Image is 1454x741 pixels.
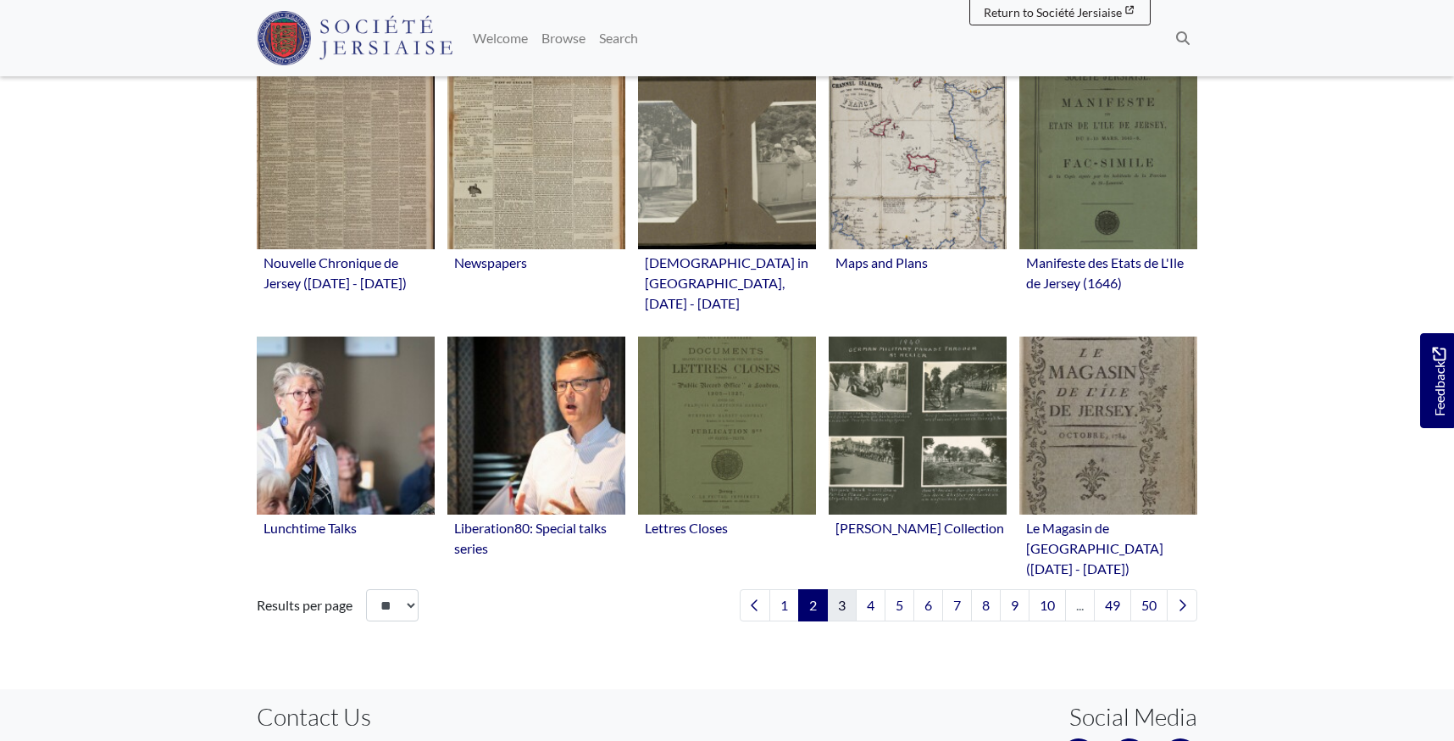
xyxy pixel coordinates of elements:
a: Browse [535,21,592,55]
a: Goto page 10 [1029,589,1066,621]
img: Lettres Closes [638,337,816,515]
a: [DEMOGRAPHIC_DATA] in [GEOGRAPHIC_DATA], [DATE] - [DATE] [645,254,808,311]
a: Liberation80: Special talks series [454,520,607,556]
img: Lunchtime Talks [257,337,435,515]
a: Newspapers [454,254,527,270]
label: Results per page [257,595,352,616]
a: Goto page 3 [827,589,857,621]
a: Next page [1167,589,1197,621]
img: Leonard Cutbush Collection [829,337,1007,515]
a: Manifeste des Etats de L'Ile de Jersey (1646) [1026,254,1184,291]
a: Goto page 1 [769,589,799,621]
a: Lunchtime Talks [264,520,357,536]
a: Search [592,21,645,55]
img: Newspapers [447,71,625,249]
img: Société Jersiaise [257,11,452,65]
a: Nouvelle Chronique de Jersey ([DATE] - [DATE]) [264,254,407,291]
img: Liberation80: Special talks series [447,337,625,515]
a: Goto page 9 [1000,589,1029,621]
nav: pagination [733,589,1197,621]
a: Le Magasin de [GEOGRAPHIC_DATA] ([DATE] - [DATE]) [1026,520,1163,577]
a: [PERSON_NAME] Collection [835,520,1004,536]
a: Société Jersiaise logo [257,7,452,70]
a: Goto page 5 [885,589,914,621]
span: Goto page 2 [798,589,828,621]
span: Return to Société Jersiaise [984,5,1122,19]
a: Goto page 49 [1094,589,1131,621]
a: Welcome [466,21,535,55]
a: Would you like to provide feedback? [1420,333,1454,428]
span: Feedback [1429,348,1449,416]
h3: Contact Us [257,703,714,732]
img: Nouvelle Chronique de Jersey (1855 - 1916) [257,71,435,249]
a: Goto page 6 [913,589,943,621]
a: Previous page [740,589,770,621]
a: Lettres Closes [645,520,728,536]
a: Goto page 4 [856,589,885,621]
a: Goto page 50 [1130,589,1168,621]
a: Goto page 8 [971,589,1001,621]
a: Maps and Plans [835,254,928,270]
a: Goto page 7 [942,589,972,621]
img: Methodism in Jersey, 1911 - 1920 [638,71,816,249]
h3: Social Media [1069,703,1197,732]
img: Le Magasin de I'Île de Jersey (1784 - 1785) [1019,337,1197,515]
img: Maps and Plans [829,71,1007,249]
img: Manifeste des Etats de L'Ile de Jersey (1646) [1019,71,1197,249]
